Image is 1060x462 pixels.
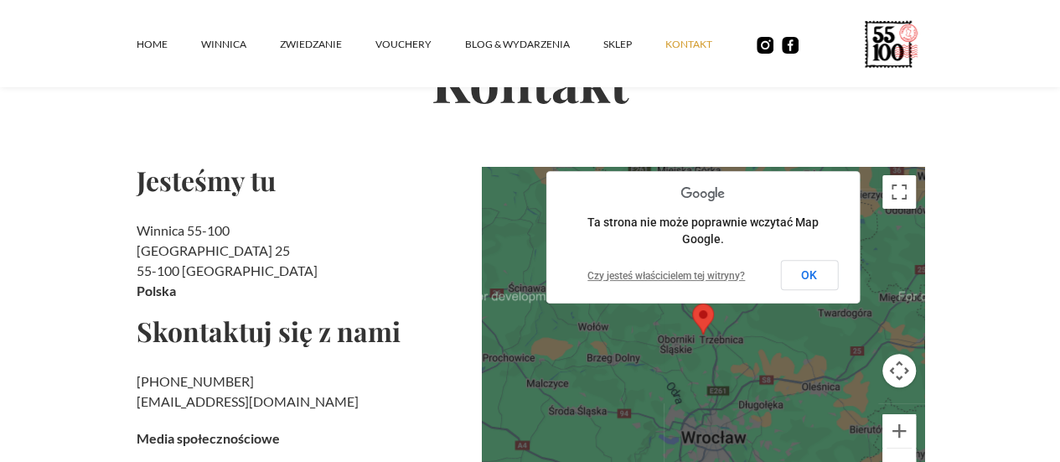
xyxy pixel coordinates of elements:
a: kontakt [665,19,746,70]
h2: Jesteśmy tu [137,167,468,194]
span: Ta strona nie może poprawnie wczytać Map Google. [587,215,819,246]
a: Czy jesteś właścicielem tej witryny? [587,270,745,282]
strong: Media społecznościowe [137,430,280,446]
strong: Polska [137,283,176,298]
div: Map pin [685,297,721,341]
button: Włącz widok pełnoekranowy [882,175,916,209]
a: Home [137,19,201,70]
a: winnica [201,19,280,70]
button: Powiększ [882,414,916,448]
a: ZWIEDZANIE [280,19,375,70]
a: Blog & Wydarzenia [465,19,603,70]
h2: ‍ [137,371,468,412]
a: vouchery [375,19,465,70]
a: [EMAIL_ADDRESS][DOMAIN_NAME] [137,393,359,409]
h2: Skontaktuj się z nami [137,318,468,345]
button: Sterowanie kamerą na mapie [882,354,916,387]
button: OK [780,260,838,290]
a: [PHONE_NUMBER] [137,373,254,389]
h2: Winnica 55-100 [GEOGRAPHIC_DATA] 25 55-100 [GEOGRAPHIC_DATA] [137,221,468,301]
a: SKLEP [603,19,665,70]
